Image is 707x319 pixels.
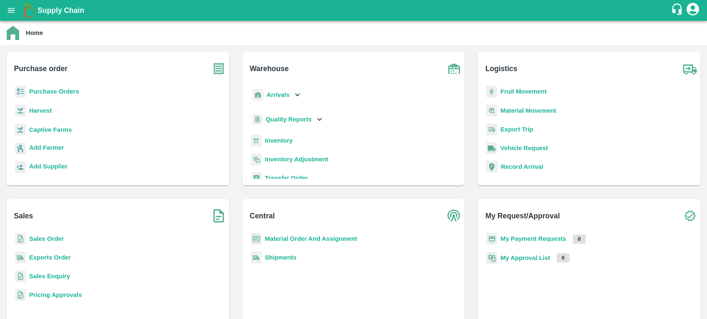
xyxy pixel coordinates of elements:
[29,254,71,261] a: Exports Order
[14,210,33,222] b: Sales
[500,145,548,151] a: Vehicle Request
[486,233,497,245] img: payment
[500,88,547,95] a: Fruit Movement
[208,58,229,79] img: purchase
[29,88,79,95] a: Purchase Orders
[250,63,289,74] b: Warehouse
[251,153,262,166] img: inventory
[486,104,497,117] img: material
[485,210,560,222] b: My Request/Approval
[265,175,308,181] a: Transfer Order
[29,162,67,173] a: Add Supplier
[2,1,21,20] button: open drawer
[29,273,70,279] a: Sales Enquiry
[251,252,262,264] img: shipments
[29,126,72,133] a: Captive Farms
[29,144,64,151] b: Add Farmer
[500,235,566,242] a: My Payment Requests
[485,63,517,74] b: Logistics
[265,235,357,242] a: Material Order And Assignment
[680,58,700,79] img: truck
[15,124,26,136] img: harvest
[15,270,26,282] img: sales
[265,137,293,144] a: Inventory
[37,5,671,16] a: Supply Chain
[15,233,26,245] img: sales
[7,26,19,40] img: home
[265,254,297,261] a: Shipments
[573,235,586,244] p: 0
[486,124,497,136] img: delivery
[557,253,570,262] p: 0
[21,2,37,19] img: logo
[29,235,64,242] a: Sales Order
[29,107,52,114] a: Harvest
[250,210,275,222] b: Central
[444,205,465,226] img: central
[266,116,312,123] b: Quality Reports
[37,6,84,15] b: Supply Chain
[486,252,497,264] img: approval
[252,114,262,125] img: qualityReport
[251,111,325,128] div: Quality Reports
[251,86,302,104] div: Arrivals
[29,143,64,154] a: Add Farmer
[265,156,328,163] a: Inventory Adjustment
[251,172,262,184] img: whTransfer
[252,89,263,101] img: whArrival
[486,142,497,154] img: vehicle
[15,252,26,264] img: shipments
[26,30,43,36] b: Home
[29,163,67,170] b: Add Supplier
[500,126,533,133] a: Export Trip
[251,233,262,245] img: centralMaterial
[15,143,26,155] img: farmer
[251,135,262,147] img: whInventory
[500,255,550,261] a: My Approval List
[14,63,67,74] b: Purchase order
[500,107,556,114] a: Material Movement
[15,289,26,301] img: sales
[267,91,290,98] b: Arrivals
[29,292,82,298] a: Pricing Approvals
[15,161,26,173] img: supplier
[685,2,700,19] div: account of current user
[671,3,685,18] div: customer-support
[486,161,497,173] img: recordArrival
[444,58,465,79] img: warehouse
[15,86,26,98] img: reciept
[486,86,497,98] img: fruit
[208,205,229,226] img: soSales
[501,163,543,170] a: Record Arrival
[15,104,26,117] img: harvest
[680,205,700,226] img: check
